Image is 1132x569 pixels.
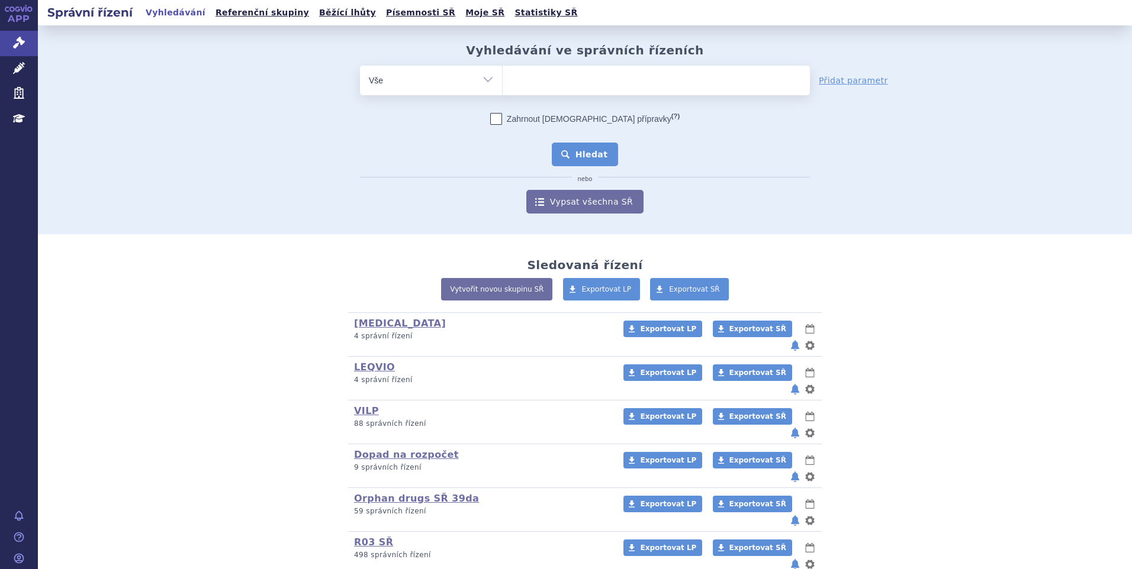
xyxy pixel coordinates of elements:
a: Dopad na rozpočet [354,449,459,460]
span: Exportovat SŘ [729,325,786,333]
button: nastavení [804,382,816,396]
p: 88 správních řízení [354,419,608,429]
p: 498 správních řízení [354,550,608,560]
a: Exportovat LP [623,452,702,468]
a: R03 SŘ [354,536,393,548]
a: Běžící lhůty [316,5,380,21]
a: Orphan drugs SŘ 39da [354,493,479,504]
a: Exportovat SŘ [650,278,729,300]
h2: Vyhledávání ve správních řízeních [466,43,704,57]
span: Exportovat SŘ [729,368,786,377]
button: lhůty [804,409,816,423]
a: Vyhledávání [142,5,209,21]
button: notifikace [789,426,801,440]
a: Exportovat SŘ [713,539,792,556]
span: Exportovat SŘ [729,456,786,464]
a: Vytvořit novou skupinu SŘ [441,278,552,300]
button: lhůty [804,541,816,555]
p: 59 správních řízení [354,506,608,516]
i: nebo [572,176,599,183]
a: Exportovat LP [623,364,702,381]
a: Exportovat LP [623,496,702,512]
button: lhůty [804,453,816,467]
button: nastavení [804,470,816,484]
span: Exportovat LP [640,412,696,421]
a: LEQVIO [354,361,395,373]
a: Exportovat SŘ [713,364,792,381]
a: Vypsat všechna SŘ [526,190,644,214]
a: Exportovat LP [623,539,702,556]
a: Exportovat SŘ [713,408,792,425]
h2: Sledovaná řízení [527,258,642,272]
span: Exportovat SŘ [729,500,786,508]
button: notifikace [789,382,801,396]
a: Exportovat LP [623,321,702,337]
p: 9 správních řízení [354,463,608,473]
span: Exportovat LP [640,456,696,464]
span: Exportovat LP [640,500,696,508]
p: 4 správní řízení [354,331,608,341]
button: notifikace [789,513,801,528]
a: Exportovat LP [563,278,641,300]
span: Exportovat LP [640,325,696,333]
h2: Správní řízení [38,4,142,21]
a: VILP [354,405,379,416]
span: Exportovat SŘ [669,285,720,293]
button: nastavení [804,426,816,440]
a: Exportovat LP [623,408,702,425]
a: Statistiky SŘ [511,5,581,21]
a: Písemnosti SŘ [382,5,459,21]
button: lhůty [804,497,816,511]
abbr: (?) [671,112,680,120]
span: Exportovat LP [640,368,696,377]
button: nastavení [804,338,816,353]
a: Přidat parametr [819,75,888,86]
a: Exportovat SŘ [713,452,792,468]
span: Exportovat SŘ [729,544,786,552]
button: notifikace [789,338,801,353]
a: Exportovat SŘ [713,496,792,512]
span: Exportovat LP [582,285,632,293]
span: Exportovat LP [640,544,696,552]
a: Moje SŘ [462,5,508,21]
button: lhůty [804,366,816,380]
button: notifikace [789,470,801,484]
p: 4 správní řízení [354,375,608,385]
label: Zahrnout [DEMOGRAPHIC_DATA] přípravky [490,113,680,125]
button: nastavení [804,513,816,528]
a: [MEDICAL_DATA] [354,318,446,329]
a: Referenční skupiny [212,5,313,21]
a: Exportovat SŘ [713,321,792,337]
button: lhůty [804,322,816,336]
button: Hledat [552,143,619,166]
span: Exportovat SŘ [729,412,786,421]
